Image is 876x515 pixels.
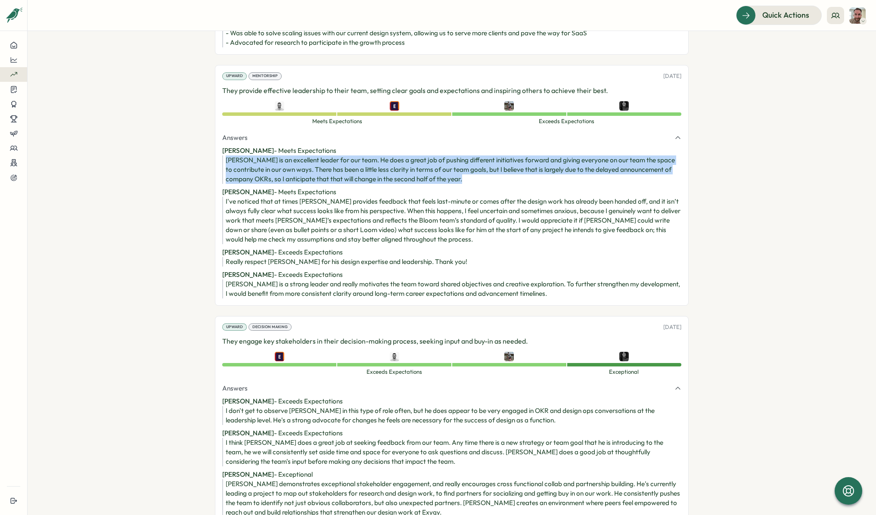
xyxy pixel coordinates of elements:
p: [DATE] [663,72,681,80]
p: - Exceeds Expectations [222,248,681,257]
span: [PERSON_NAME] [222,397,274,405]
button: Quick Actions [736,6,822,25]
span: Meets Expectations [222,118,452,125]
span: Quick Actions [762,9,809,21]
div: [PERSON_NAME] is a strong leader and really motivates the team toward shared objectives and creat... [226,279,681,298]
img: Hannan Abdi [504,352,514,361]
div: I think [PERSON_NAME] does a great job at seeking feedback from our team. Any time there is a new... [226,438,681,466]
img: Hannan Abdi [504,101,514,111]
button: Answers [222,133,681,143]
span: Answers [222,133,248,143]
p: They provide effective leadership to their team, setting clear goals and expectations and inspiri... [222,85,681,96]
div: I don't get to observe [PERSON_NAME] in this type of role often, but he does appear to be very en... [226,406,681,425]
div: [PERSON_NAME] is an excellent leader for our team. He does a great job of pushing different initi... [226,155,681,184]
p: - Meets Expectations [222,187,681,197]
img: Vic de Aranzeta [619,352,629,361]
div: Decision Making [249,323,292,331]
button: Answers [222,384,681,393]
div: I've noticed that at times [PERSON_NAME] provides feedback that feels last-minute or comes after ... [226,197,681,244]
img: Vic de Aranzeta [619,101,629,111]
span: Exceeds Expectations [452,118,681,125]
img: Emilie Jensen [275,352,284,361]
img: Jesse James [849,7,866,24]
span: Exceptional [567,368,682,376]
p: - Exceptional [222,470,681,479]
span: [PERSON_NAME] [222,248,274,256]
span: [PERSON_NAME] [222,270,274,279]
span: [PERSON_NAME] [222,429,274,437]
img: Kyle Peterson [275,101,284,111]
img: Kyle Peterson [390,352,399,361]
p: They engage key stakeholders in their decision-making process, seeking input and buy-in as needed. [222,336,681,347]
p: - Exceeds Expectations [222,397,681,406]
p: - Meets Expectations [222,146,681,155]
span: [PERSON_NAME] [222,470,274,478]
span: Exceeds Expectations [222,368,567,376]
span: [PERSON_NAME] [222,188,274,196]
p: - Exceeds Expectations [222,428,681,438]
p: - Exceeds Expectations [222,270,681,279]
p: [DATE] [663,323,681,331]
img: Emilie Jensen [390,101,399,111]
div: Upward [222,72,247,80]
span: [PERSON_NAME] [222,146,274,155]
div: Mentorship [249,72,282,80]
span: Answers [222,384,248,393]
div: Upward [222,323,247,331]
div: Really respect [PERSON_NAME] for his design expertise and leadership. Thank you! [226,257,681,267]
